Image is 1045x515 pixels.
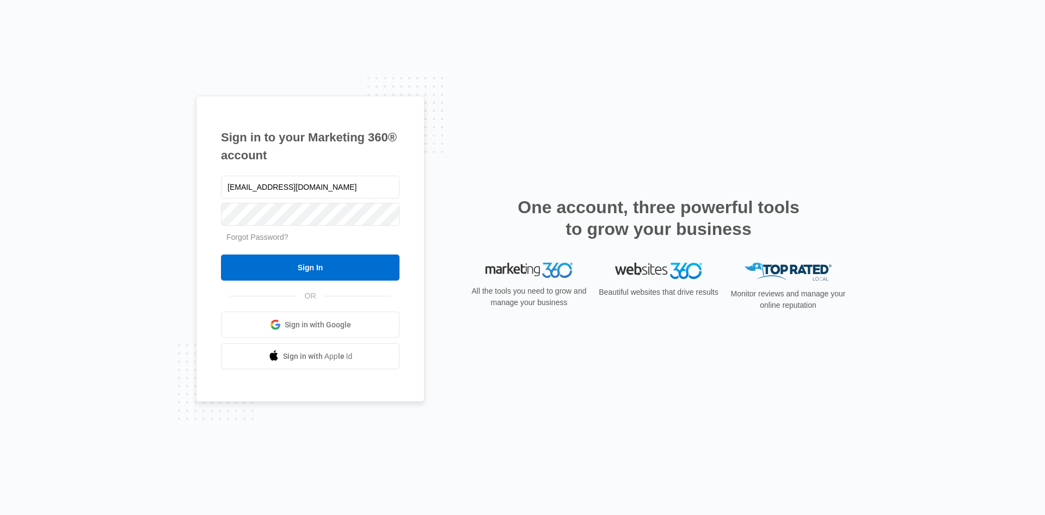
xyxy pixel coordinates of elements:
span: Sign in with Apple Id [283,351,353,362]
a: Sign in with Apple Id [221,343,399,369]
a: Sign in with Google [221,312,399,338]
p: Beautiful websites that drive results [598,287,720,298]
span: OR [297,290,324,302]
img: Marketing 360 [485,263,573,278]
p: All the tools you need to grow and manage your business [468,286,590,308]
span: Sign in with Google [285,319,351,331]
input: Email [221,176,399,198]
a: Forgot Password? [226,233,288,241]
img: Top Rated Local [745,263,832,281]
p: Monitor reviews and manage your online reputation [727,288,849,311]
h2: One account, three powerful tools to grow your business [514,196,803,240]
input: Sign In [221,255,399,281]
h1: Sign in to your Marketing 360® account [221,128,399,164]
img: Websites 360 [615,263,702,278]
